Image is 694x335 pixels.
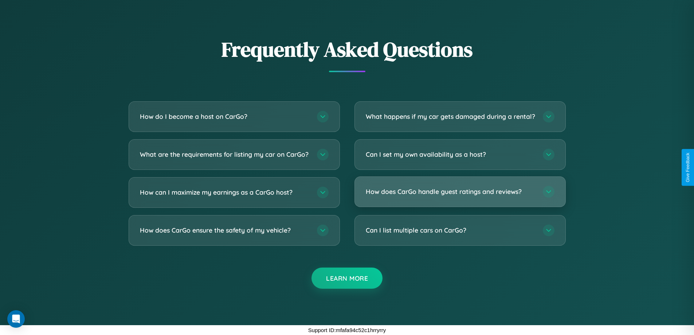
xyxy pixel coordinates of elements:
[685,153,690,182] div: Give Feedback
[129,35,566,63] h2: Frequently Asked Questions
[7,310,25,328] div: Open Intercom Messenger
[366,226,536,235] h3: Can I list multiple cars on CarGo?
[311,268,383,289] button: Learn More
[140,188,310,197] h3: How can I maximize my earnings as a CarGo host?
[140,150,310,159] h3: What are the requirements for listing my car on CarGo?
[308,325,386,335] p: Support ID: mfafa94c52c1hrryrry
[366,150,536,159] h3: Can I set my own availability as a host?
[140,112,310,121] h3: How do I become a host on CarGo?
[366,112,536,121] h3: What happens if my car gets damaged during a rental?
[140,226,310,235] h3: How does CarGo ensure the safety of my vehicle?
[366,187,536,196] h3: How does CarGo handle guest ratings and reviews?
